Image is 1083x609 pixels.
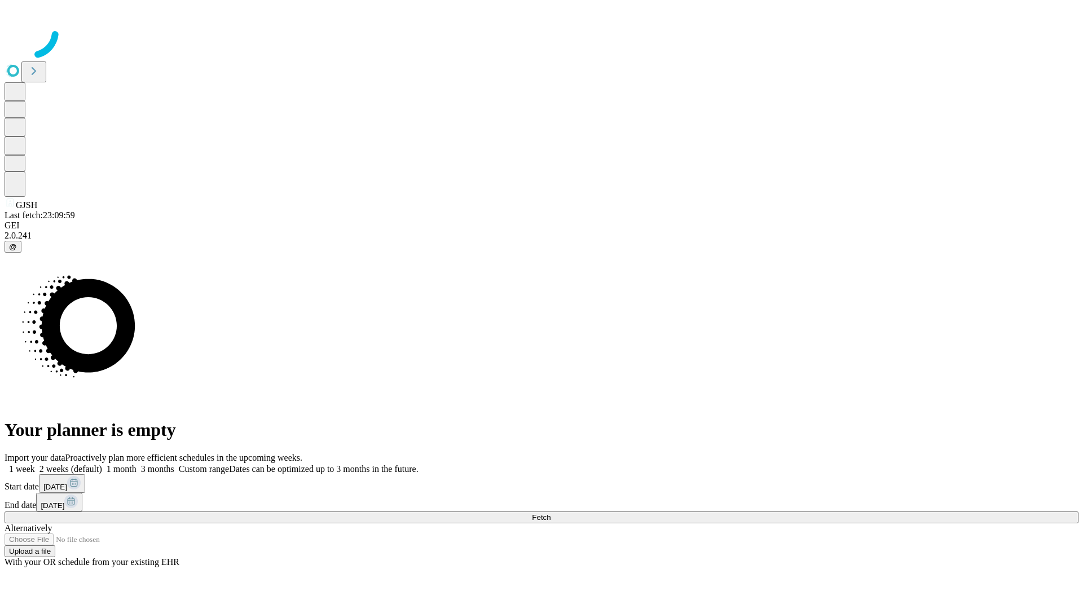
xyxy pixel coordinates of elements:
[5,453,65,462] span: Import your data
[5,557,179,567] span: With your OR schedule from your existing EHR
[5,474,1078,493] div: Start date
[5,231,1078,241] div: 2.0.241
[39,474,85,493] button: [DATE]
[5,545,55,557] button: Upload a file
[43,483,67,491] span: [DATE]
[39,464,102,474] span: 2 weeks (default)
[9,464,35,474] span: 1 week
[5,493,1078,511] div: End date
[5,220,1078,231] div: GEI
[16,200,37,210] span: GJSH
[5,523,52,533] span: Alternatively
[9,242,17,251] span: @
[532,513,551,522] span: Fetch
[5,210,75,220] span: Last fetch: 23:09:59
[36,493,82,511] button: [DATE]
[5,241,21,253] button: @
[41,501,64,510] span: [DATE]
[229,464,418,474] span: Dates can be optimized up to 3 months in the future.
[107,464,137,474] span: 1 month
[179,464,229,474] span: Custom range
[5,511,1078,523] button: Fetch
[5,420,1078,440] h1: Your planner is empty
[141,464,174,474] span: 3 months
[65,453,302,462] span: Proactively plan more efficient schedules in the upcoming weeks.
